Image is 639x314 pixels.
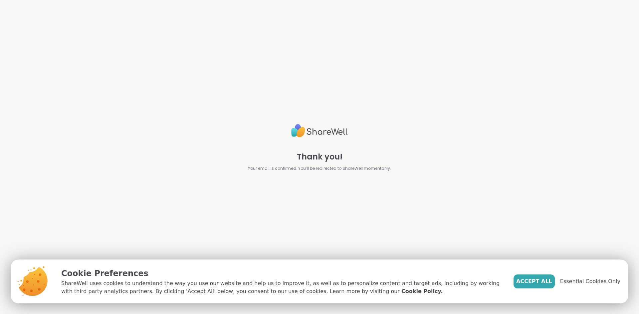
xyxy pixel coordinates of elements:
[401,287,443,295] a: Cookie Policy.
[248,165,391,171] span: Your email is confirmed. You’ll be redirected to ShareWell momentarily.
[560,277,620,285] span: Essential Cookies Only
[297,151,342,163] span: Thank you!
[514,274,555,288] button: Accept All
[291,121,348,140] img: ShareWell Logo
[516,277,552,285] span: Accept All
[61,267,503,279] p: Cookie Preferences
[61,279,503,295] p: ShareWell uses cookies to understand the way you use our website and help us to improve it, as we...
